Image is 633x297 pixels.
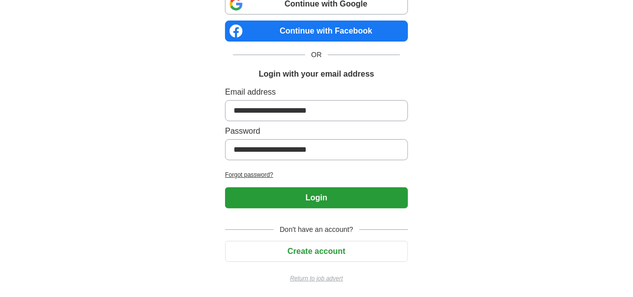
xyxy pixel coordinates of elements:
a: Forgot password? [225,170,408,179]
button: Login [225,187,408,208]
label: Email address [225,86,408,98]
a: Return to job advert [225,274,408,283]
label: Password [225,125,408,137]
span: Don't have an account? [274,224,359,235]
a: Continue with Facebook [225,21,408,42]
span: OR [305,50,328,60]
a: Create account [225,247,408,255]
button: Create account [225,241,408,262]
h1: Login with your email address [259,68,374,80]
